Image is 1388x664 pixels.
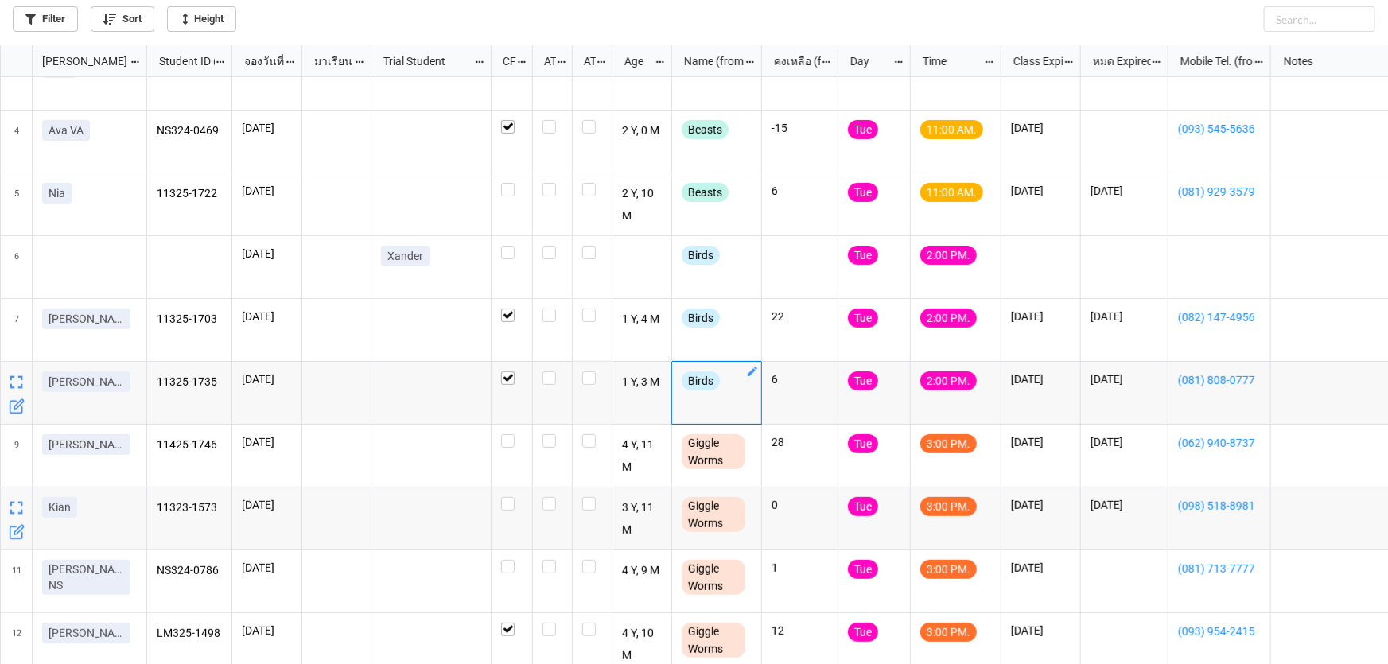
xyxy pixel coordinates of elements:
div: Trial Student [374,52,473,70]
p: [PERSON_NAME] [49,311,124,327]
div: Giggle Worms [682,497,745,532]
div: Tue [848,560,878,579]
p: 11425-1746 [157,434,223,456]
div: Tue [848,309,878,328]
div: Tue [848,120,878,139]
div: Time [913,52,984,70]
p: [DATE] [1011,560,1071,576]
span: 5 [14,173,19,235]
p: [DATE] [1011,623,1071,639]
div: ATT [535,52,557,70]
div: Name (from Class) [675,52,745,70]
p: [PERSON_NAME] [49,625,124,641]
div: Age [615,52,655,70]
p: Kian [49,499,71,515]
a: (093) 545-5636 [1178,120,1261,138]
p: 1 Y, 4 M [622,309,663,331]
p: 3 Y, 11 M [622,497,663,540]
p: [DATE] [1011,309,1071,324]
p: 1 Y, 3 M [622,371,663,394]
p: [DATE] [242,371,292,387]
span: 6 [14,236,19,298]
span: 4 [14,111,19,173]
p: 6 [772,371,828,387]
div: grid [1,45,147,77]
p: [DATE] [1011,497,1071,513]
div: Birds [682,246,720,265]
div: 11:00 AM. [920,120,983,139]
p: [DATE] [1091,183,1158,199]
p: [DATE] [242,623,292,639]
p: 1 [772,560,828,576]
p: [PERSON_NAME] [49,437,124,452]
p: 11325-1722 [157,183,223,205]
a: Filter [13,6,78,32]
div: Tue [848,183,878,202]
div: 2:00 PM. [920,246,977,265]
p: Xander [387,248,423,264]
span: 3 [14,48,19,110]
div: Beasts [682,183,729,202]
p: 4 Y, 11 M [622,434,663,477]
div: ATK [574,52,597,70]
p: 4 Y, 9 M [622,560,663,582]
p: [DATE] [1011,120,1071,136]
a: (098) 518-8981 [1178,497,1261,515]
a: (081) 929-3579 [1178,183,1261,200]
div: Beasts [682,120,729,139]
p: 6 [772,183,828,199]
p: [PERSON_NAME] [49,374,124,390]
div: Tue [848,434,878,453]
a: (082) 147-4956 [1178,309,1261,326]
p: 11325-1735 [157,371,223,394]
div: 2:00 PM. [920,371,977,390]
div: 2:00 PM. [920,309,977,328]
p: [DATE] [1011,371,1071,387]
p: [DATE] [242,434,292,450]
div: Tue [848,623,878,642]
div: Tue [848,497,878,516]
p: [DATE] [1011,183,1071,199]
p: [DATE] [242,120,292,136]
a: (093) 954-2415 [1178,623,1261,640]
p: 2 Y, 0 M [622,120,663,142]
div: Birds [682,371,720,390]
p: [DATE] [1091,497,1158,513]
div: Day [841,52,893,70]
div: Mobile Tel. (from Nick Name) [1171,52,1254,70]
p: Ava VA [49,122,84,138]
p: LM325-1498 [157,623,223,645]
p: 0 [772,497,828,513]
p: [DATE] [242,309,292,324]
div: จองวันที่ [235,52,286,70]
div: Giggle Worms [682,434,745,469]
div: Tue [848,246,878,265]
p: [DATE] [1091,309,1158,324]
p: [DATE] [1091,434,1158,450]
p: 12 [772,623,828,639]
div: CF [493,52,516,70]
p: 11325-1703 [157,309,223,331]
a: Height [167,6,236,32]
p: [PERSON_NAME] NS [49,561,124,593]
p: NS324-0469 [157,120,223,142]
div: 3:00 PM. [920,434,977,453]
p: [DATE] [242,246,292,262]
div: Tue [848,371,878,390]
p: [DATE] [242,560,292,576]
p: 28 [772,434,828,450]
input: Search... [1264,6,1375,32]
div: Giggle Worms [682,623,745,658]
p: [DATE] [242,497,292,513]
div: 11:00 AM. [920,183,983,202]
div: 3:00 PM. [920,560,977,579]
a: (081) 713-7777 [1178,560,1261,577]
div: หมด Expired date (from [PERSON_NAME] Name) [1083,52,1151,70]
div: Birds [682,309,720,328]
a: Sort [91,6,154,32]
span: 9 [14,425,19,487]
div: มาเรียน [305,52,355,70]
p: [DATE] [242,183,292,199]
span: 7 [14,299,19,361]
div: Class Expiration [1004,52,1063,70]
